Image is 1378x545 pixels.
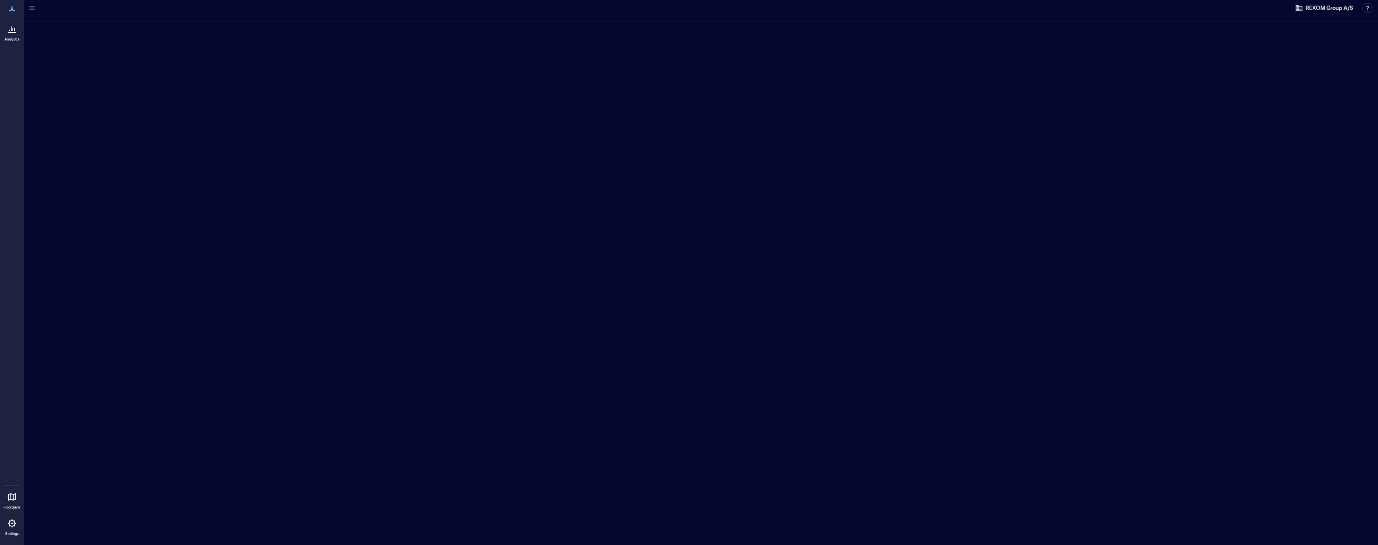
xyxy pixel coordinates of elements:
[4,505,20,510] p: Floorplans
[2,514,22,539] a: Settings
[4,37,20,42] p: Analytics
[1,487,23,512] a: Floorplans
[5,531,19,536] p: Settings
[2,19,22,44] a: Analytics
[1305,4,1353,12] span: REKOM Group A/S
[1293,2,1356,14] button: REKOM Group A/S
